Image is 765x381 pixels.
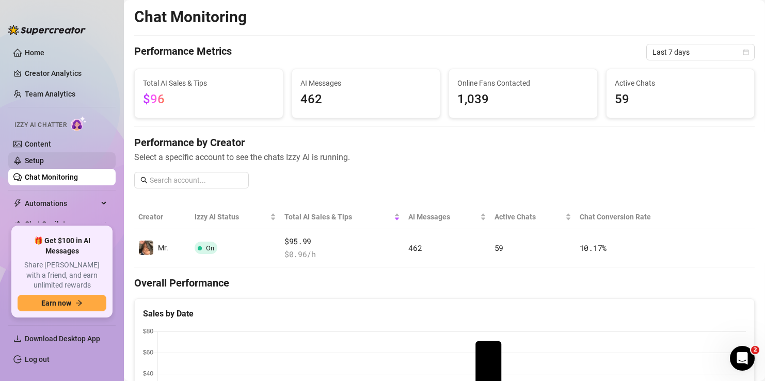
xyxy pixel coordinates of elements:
th: Active Chats [490,205,576,229]
span: Total AI Sales & Tips [284,211,392,223]
th: Izzy AI Status [190,205,280,229]
span: 10.17 % [580,243,607,253]
a: Home [25,49,44,57]
a: Creator Analytics [25,65,107,82]
span: 2 [751,346,759,354]
th: Total AI Sales & Tips [280,205,404,229]
span: Share [PERSON_NAME] with a friend, and earn unlimited rewards [18,260,106,291]
span: search [140,177,148,184]
img: logo-BBDzfeDw.svg [8,25,86,35]
span: download [13,335,22,343]
span: Online Fans Contacted [457,77,589,89]
span: 1,039 [457,90,589,109]
h4: Overall Performance [134,276,755,290]
a: Content [25,140,51,148]
a: Chat Monitoring [25,173,78,181]
span: arrow-right [75,299,83,307]
span: Izzy AI Status [195,211,268,223]
span: AI Messages [300,77,432,89]
span: Active Chats [495,211,563,223]
img: AI Chatter [71,116,87,131]
div: Sales by Date [143,307,746,320]
button: Earn nowarrow-right [18,295,106,311]
span: 462 [408,243,422,253]
img: Mr. [139,241,153,255]
img: Chat Copilot [13,220,20,228]
span: 462 [300,90,432,109]
span: Izzy AI Chatter [14,120,67,130]
span: Total AI Sales & Tips [143,77,275,89]
span: 59 [495,243,503,253]
span: Active Chats [615,77,746,89]
span: $96 [143,92,165,106]
a: Team Analytics [25,90,75,98]
h2: Chat Monitoring [134,7,247,27]
span: Automations [25,195,98,212]
span: Last 7 days [652,44,748,60]
span: On [206,244,214,252]
span: Download Desktop App [25,335,100,343]
iframe: Intercom live chat [730,346,755,371]
h4: Performance by Creator [134,135,755,150]
span: 59 [615,90,746,109]
span: Chat Copilot [25,216,98,232]
th: Chat Conversion Rate [576,205,693,229]
span: thunderbolt [13,199,22,208]
th: Creator [134,205,190,229]
span: Earn now [41,299,71,307]
span: $ 0.96 /h [284,248,400,261]
th: AI Messages [404,205,490,229]
a: Log out [25,355,50,363]
span: Select a specific account to see the chats Izzy AI is running. [134,151,755,164]
span: $95.99 [284,235,400,248]
span: AI Messages [408,211,478,223]
h4: Performance Metrics [134,44,232,60]
span: Mr. [158,244,168,252]
input: Search account... [150,174,243,186]
span: calendar [743,49,749,55]
a: Setup [25,156,44,165]
span: 🎁 Get $100 in AI Messages [18,236,106,256]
